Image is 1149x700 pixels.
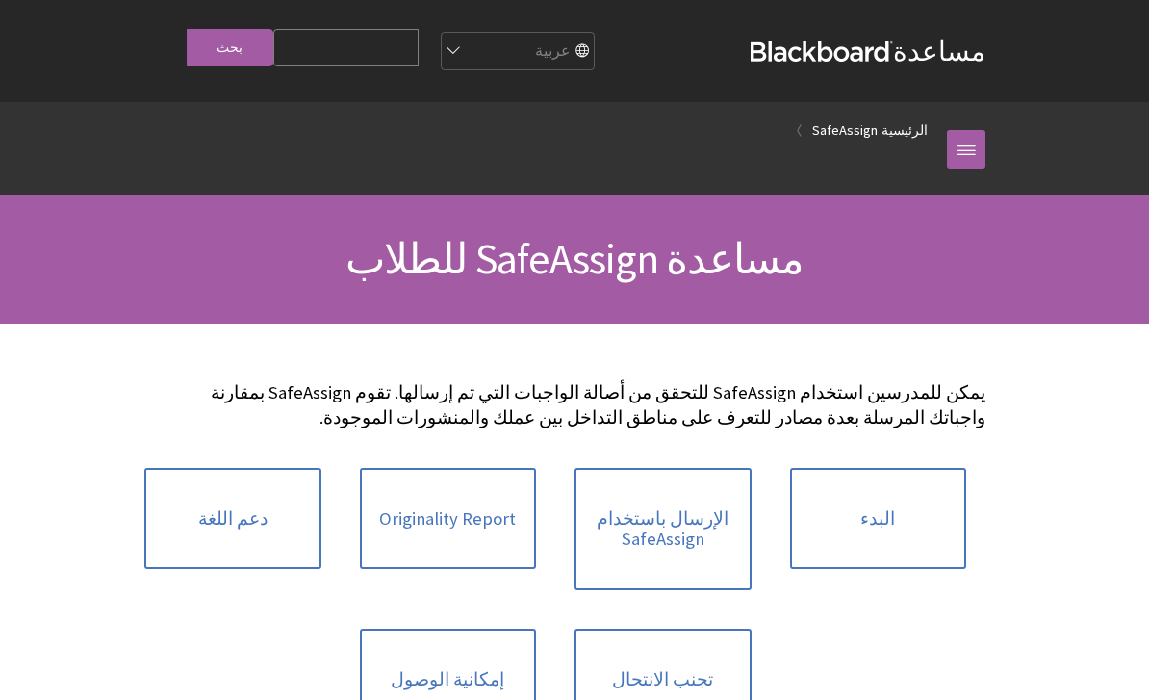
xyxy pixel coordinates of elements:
[440,33,594,71] select: Site Language Selector
[345,232,804,285] span: مساعدة SafeAssign للطلاب
[164,380,985,430] p: يمكن للمدرسين استخدام SafeAssign للتحقق من أصالة الواجبات التي تم إرسالها. تقوم SafeAssign بمقارن...
[144,468,321,570] a: دعم اللغة
[187,29,273,66] input: بحث
[360,468,537,570] a: Originality Report
[790,468,967,570] a: البدء
[574,468,752,590] a: الإرسال باستخدام SafeAssign
[751,41,893,62] strong: Blackboard
[881,118,928,143] a: الرئيسية
[812,118,878,143] a: SafeAssign
[751,34,985,68] a: مساعدةBlackboard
